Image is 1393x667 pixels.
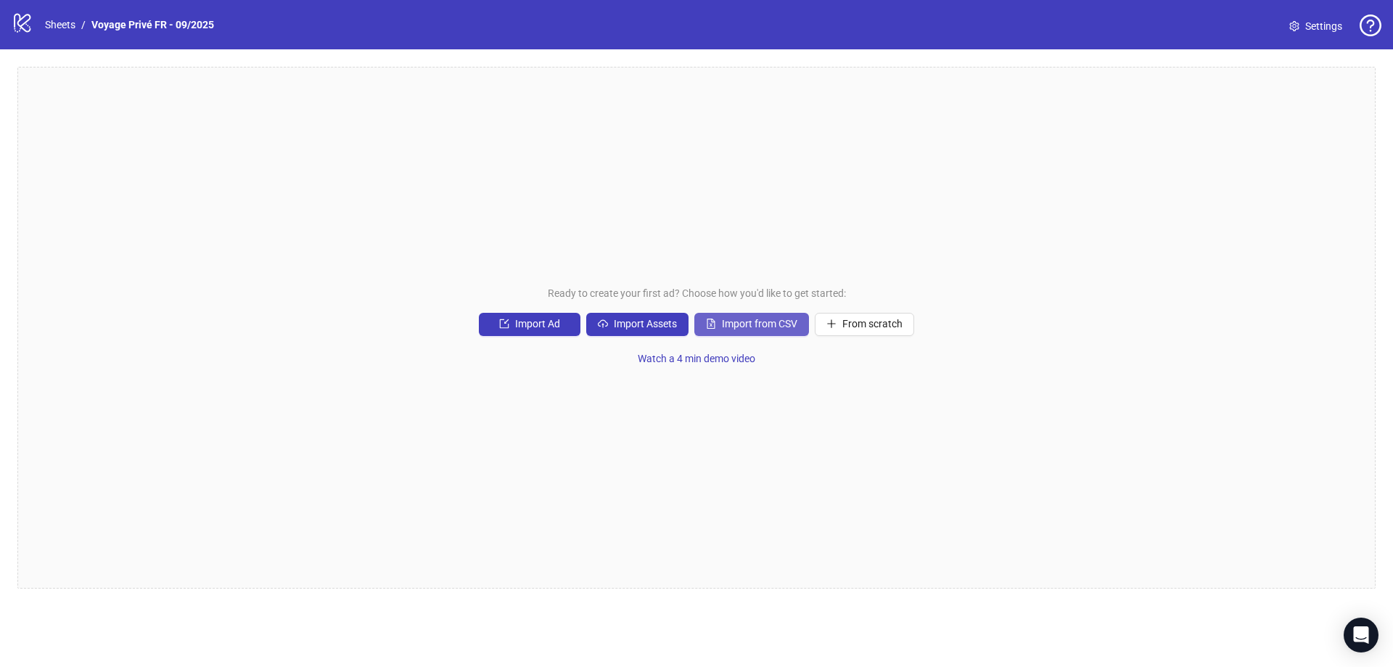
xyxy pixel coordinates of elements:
span: plus [826,319,837,329]
span: Watch a 4 min demo video [638,353,755,364]
span: file-excel [706,319,716,329]
button: Import Assets [586,313,689,336]
a: Settings [1278,15,1354,38]
a: Voyage Privé FR - 09/2025 [89,17,217,33]
button: Watch a 4 min demo video [626,348,767,371]
span: Settings [1305,18,1342,34]
span: Import from CSV [722,318,797,330]
span: Ready to create your first ad? Choose how you'd like to get started: [548,285,846,301]
button: From scratch [815,313,914,336]
span: question-circle [1360,15,1381,36]
span: setting [1289,21,1299,31]
li: / [81,17,86,33]
span: Import Ad [515,318,560,330]
button: Import Ad [479,313,580,336]
button: Import from CSV [694,313,809,336]
span: Import Assets [614,318,677,330]
span: cloud-upload [598,319,608,329]
a: Sheets [42,17,78,33]
span: import [499,319,509,329]
div: Open Intercom Messenger [1344,618,1378,652]
span: From scratch [842,318,903,330]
